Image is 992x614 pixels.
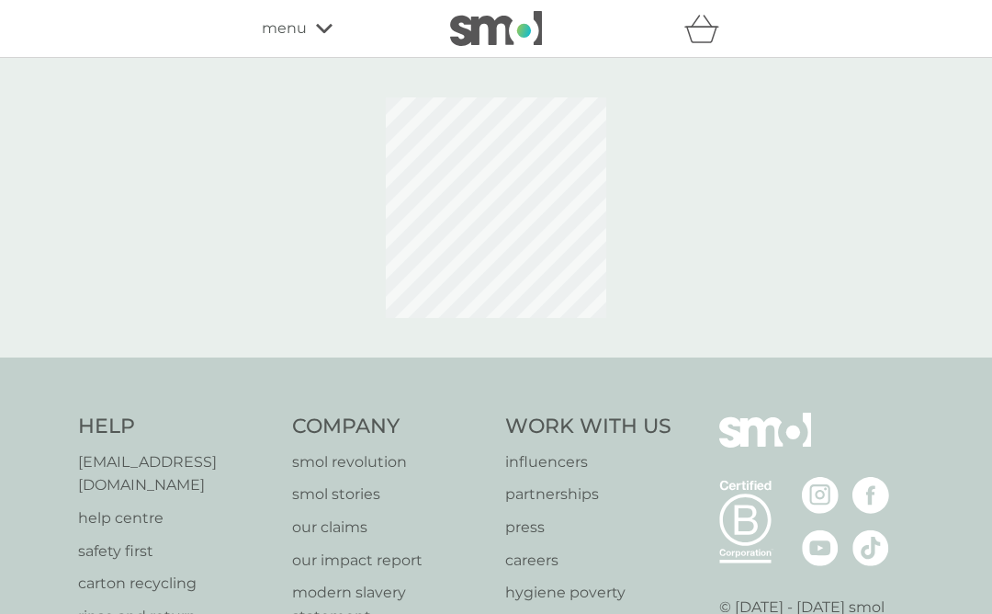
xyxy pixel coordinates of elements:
[292,549,488,573] a: our impact report
[78,572,274,596] a: carton recycling
[292,483,488,506] a: smol stories
[505,581,671,605] a: hygiene poverty
[292,413,488,441] h4: Company
[262,17,307,40] span: menu
[852,477,889,514] img: visit the smol Facebook page
[802,529,839,566] img: visit the smol Youtube page
[505,450,671,474] a: influencers
[719,413,811,475] img: smol
[78,506,274,530] a: help centre
[78,413,274,441] h4: Help
[505,549,671,573] a: careers
[684,10,730,47] div: basket
[78,450,274,497] a: [EMAIL_ADDRESS][DOMAIN_NAME]
[505,483,671,506] a: partnerships
[852,529,889,566] img: visit the smol Tiktok page
[505,516,671,540] a: press
[292,450,488,474] a: smol revolution
[292,516,488,540] a: our claims
[505,413,671,441] h4: Work With Us
[78,540,274,563] a: safety first
[450,11,542,46] img: smol
[802,477,839,514] img: visit the smol Instagram page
